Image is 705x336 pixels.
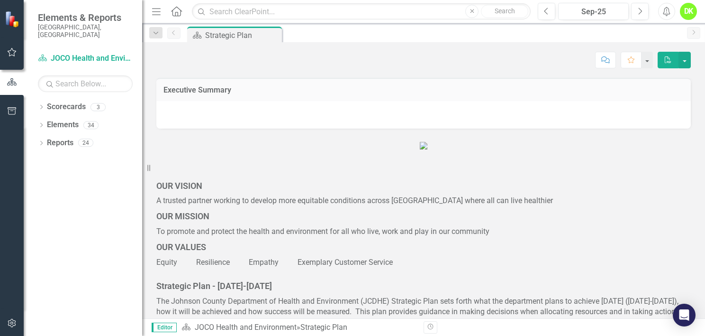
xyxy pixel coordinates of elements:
p: Equity Resilience Empathy Exemplary Customer Service [156,255,691,268]
p: A trusted partner working to develop more equitable conditions across [GEOGRAPHIC_DATA] where all... [156,194,691,208]
div: 3 [90,103,106,111]
input: Search ClearPoint... [192,3,531,20]
small: [GEOGRAPHIC_DATA], [GEOGRAPHIC_DATA] [38,23,133,39]
button: DK [680,3,697,20]
div: 34 [83,121,99,129]
img: ClearPoint Strategy [5,11,21,28]
span: OUR VALUES [156,242,206,252]
strong: OUR VISION [156,181,202,191]
span: Editor [152,323,177,332]
img: JCDHE%20Logo%20(2).JPG [420,142,427,149]
button: Search [481,5,528,18]
div: Strategic Plan [205,29,280,41]
h3: Executive Summary [163,86,684,94]
a: JOCO Health and Environment [38,53,133,64]
a: Elements [47,120,79,131]
div: Open Intercom Messenger [673,304,696,327]
a: Reports [47,138,73,149]
div: » [181,322,416,333]
p: To promote and protect the health and environment for all who live, work and play in our community [156,224,691,239]
strong: Strategic Plan - [DATE]-[DATE] [156,281,272,291]
div: Sep-25 [561,6,625,18]
div: Strategic Plan [300,323,347,332]
input: Search Below... [38,75,133,92]
span: Elements & Reports [38,12,133,23]
button: Sep-25 [558,3,629,20]
span: Search [495,7,515,15]
div: 24 [78,139,93,147]
a: JOCO Health and Environment [195,323,297,332]
a: Scorecards [47,102,86,112]
strong: OUR MISSION [156,211,209,221]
